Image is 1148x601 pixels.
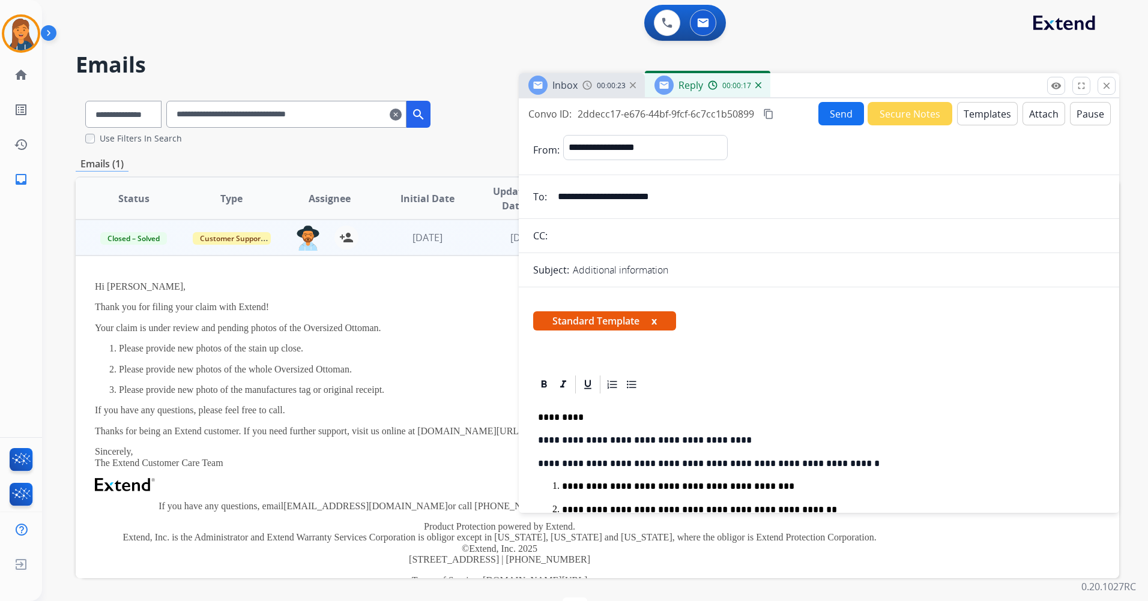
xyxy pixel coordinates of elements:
p: CC: [533,229,548,243]
img: Extend Logo [95,478,155,491]
div: Italic [554,375,572,393]
p: Additional information [573,263,668,277]
button: Templates [957,102,1018,125]
button: Send [818,102,864,125]
button: Secure Notes [868,102,952,125]
p: Emails (1) [76,157,128,172]
mat-icon: history [14,137,28,152]
a: [EMAIL_ADDRESS][DOMAIN_NAME] [283,501,448,511]
span: Customer Support [193,232,271,245]
div: Bold [535,375,553,393]
p: Hi [PERSON_NAME], [95,281,904,292]
span: [DATE] [412,231,443,244]
p: Thanks for being an Extend customer. If you need further support, visit us online at [DOMAIN_NAME... [95,426,904,437]
mat-icon: content_copy [763,109,774,119]
span: 00:00:23 [597,81,626,91]
p: From: [533,143,560,157]
img: avatar [4,17,38,50]
mat-icon: inbox [14,172,28,187]
span: Inbox [552,79,578,92]
a: [DOMAIN_NAME][URL] [483,575,587,585]
mat-icon: search [411,107,426,122]
p: Convo ID: [528,107,572,121]
mat-icon: home [14,68,28,82]
img: agent-avatar [296,226,320,251]
span: Standard Template [533,311,676,330]
mat-icon: close [1101,80,1112,91]
span: Reply [678,79,703,92]
div: Bullet List [623,375,641,393]
span: Updated Date [486,184,540,213]
p: Thank you for filing your claim with Extend! [95,302,904,312]
p: Subject: [533,263,569,277]
p: To: [533,190,547,204]
p: Please provide new photos of the stain up close. [119,343,904,354]
div: Underline [579,375,597,393]
span: 00:00:17 [722,81,751,91]
span: Status [118,191,150,206]
mat-icon: person_add [339,230,354,245]
p: Please provide new photos of the whole Oversized Ottoman. [119,364,904,375]
label: Use Filters In Search [100,133,182,145]
span: Initial Date [400,191,455,206]
p: If you have any questions, email or call [PHONE_NUMBER] [DATE]-[DATE], 9am-8pm EST and [DATE] & [... [95,501,904,512]
p: If you have any questions, please feel free to call. [95,405,904,416]
p: Terms of Service - Privacy Policy - [95,575,904,597]
span: Closed – Solved [100,232,167,245]
span: Type [220,191,243,206]
button: x [651,314,657,328]
span: [DATE] [510,231,540,244]
button: Attach [1023,102,1065,125]
p: Product Protection powered by Extend. Extend, Inc. is the Administrator and Extend Warranty Servi... [95,521,904,566]
span: 2ddecc17-e676-44bf-9fcf-6c7cc1b50899 [578,107,754,121]
p: Please provide new photo of the manufactures tag or original receipt. [119,384,904,395]
p: Sincerely, The Extend Customer Care Team [95,446,904,468]
mat-icon: remove_red_eye [1051,80,1062,91]
h2: Emails [76,53,1119,77]
span: Assignee [309,191,351,206]
p: 0.20.1027RC [1081,579,1136,594]
mat-icon: list_alt [14,103,28,117]
p: Your claim is under review and pending photos of the Oversized Ottoman. [95,323,904,333]
mat-icon: clear [390,107,402,122]
button: Pause [1070,102,1111,125]
mat-icon: fullscreen [1076,80,1087,91]
div: Ordered List [603,375,621,393]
